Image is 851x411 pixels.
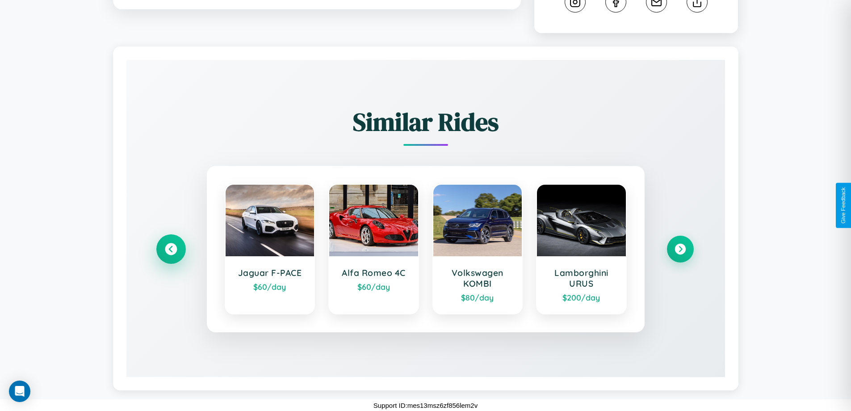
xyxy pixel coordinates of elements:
[536,184,627,314] a: Lamborghini URUS$200/day
[235,282,306,292] div: $ 60 /day
[225,184,315,314] a: Jaguar F-PACE$60/day
[235,267,306,278] h3: Jaguar F-PACE
[546,267,617,289] h3: Lamborghini URUS
[338,282,409,292] div: $ 60 /day
[546,292,617,302] div: $ 200 /day
[432,184,523,314] a: Volkswagen KOMBI$80/day
[338,267,409,278] h3: Alfa Romeo 4C
[442,267,513,289] h3: Volkswagen KOMBI
[158,105,694,139] h2: Similar Rides
[442,292,513,302] div: $ 80 /day
[840,187,847,224] div: Give Feedback
[328,184,419,314] a: Alfa Romeo 4C$60/day
[9,381,30,402] div: Open Intercom Messenger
